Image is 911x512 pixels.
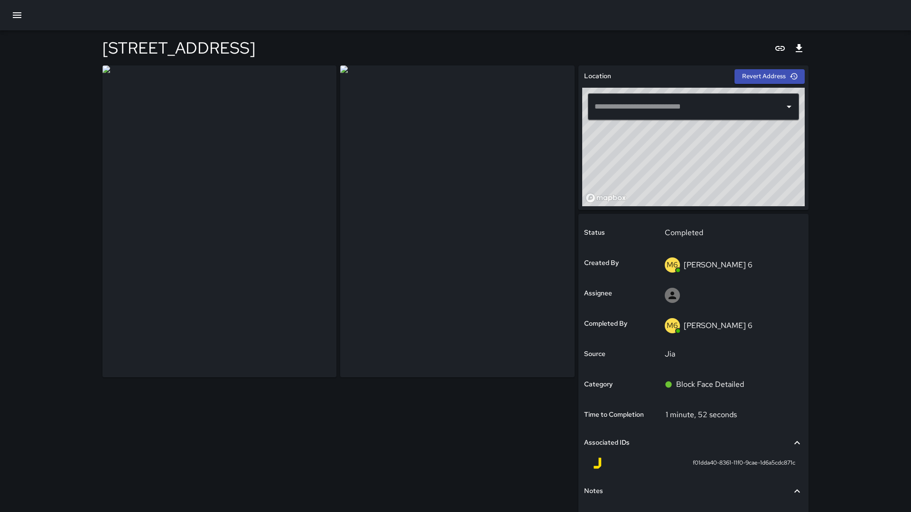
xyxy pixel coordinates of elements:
[665,348,796,360] p: Jia
[665,227,796,238] p: Completed
[340,65,574,377] img: request_images%2F3232d070-8362-11f0-9cae-1d6a5cdc871c
[782,100,796,113] button: Open
[584,486,603,496] h6: Notes
[102,65,336,377] img: request_images%2F30be58e0-8362-11f0-9cae-1d6a5cdc871c
[584,438,630,448] h6: Associated IDs
[684,260,753,270] p: [PERSON_NAME] 6
[584,228,605,238] h6: Status
[102,38,255,58] h4: [STREET_ADDRESS]
[676,379,744,390] p: Block Face Detailed
[584,71,611,82] h6: Location
[771,39,790,58] button: Copy link
[584,349,605,359] h6: Source
[584,480,803,502] div: Notes
[790,39,809,58] button: Export
[684,320,753,330] p: [PERSON_NAME] 6
[584,288,612,299] h6: Assignee
[584,379,613,390] h6: Category
[584,258,619,268] h6: Created By
[693,458,795,468] span: f01dda40-8361-11f0-9cae-1d6a5cdc871c
[584,432,803,454] div: Associated IDs
[584,319,627,329] h6: Completed By
[666,410,737,420] p: 1 minute, 52 seconds
[734,69,805,84] button: Revert Address
[667,320,678,331] p: M6
[584,410,644,420] h6: Time to Completion
[667,259,678,271] p: M6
